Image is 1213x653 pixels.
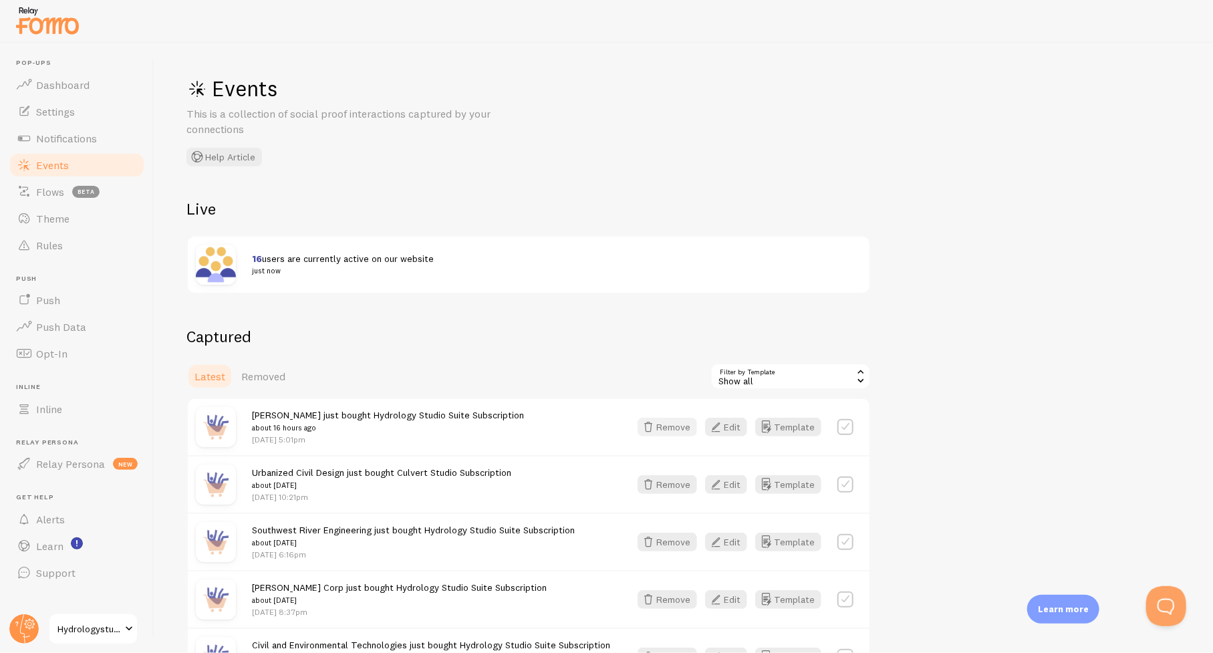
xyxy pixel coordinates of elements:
p: [DATE] 5:01pm [252,434,524,445]
button: Help Article [186,148,262,166]
a: Push [8,287,146,313]
span: Push [36,293,60,307]
span: users are currently active on our website [252,253,845,277]
span: Relay Persona [16,438,146,447]
a: Push Data [8,313,146,340]
p: Learn more [1038,603,1089,616]
a: Edit [705,418,755,436]
a: Edit [705,590,755,609]
a: Relay Persona new [8,450,146,477]
button: Edit [705,418,747,436]
a: Learn [8,533,146,559]
small: about [DATE] [252,479,511,491]
div: Show all [710,363,871,390]
span: Push Data [36,320,86,334]
button: Remove [638,533,697,551]
img: purchase.jpg [196,407,236,447]
button: Remove [638,475,697,494]
img: purchase.jpg [196,465,236,505]
img: purchase.jpg [196,522,236,562]
span: [PERSON_NAME] Corp just bought Hydrology Studio Suite Subscription [252,581,547,606]
span: Events [36,158,69,172]
button: Edit [705,590,747,609]
span: Hydrologystudio [57,621,121,637]
iframe: Help Scout Beacon - Open [1146,586,1186,626]
span: Flows [36,185,64,199]
span: Notifications [36,132,97,145]
span: Pop-ups [16,59,146,68]
svg: <p>Watch New Feature Tutorials!</p> [71,537,83,549]
button: Template [755,533,821,551]
a: Alerts [8,506,146,533]
p: This is a collection of social proof interactions captured by your connections [186,106,507,137]
span: Dashboard [36,78,90,92]
span: new [113,458,138,470]
button: Template [755,475,821,494]
a: Flows beta [8,178,146,205]
span: Alerts [36,513,65,526]
p: [DATE] 10:21pm [252,491,511,503]
img: purchase.jpg [196,579,236,620]
span: Urbanized Civil Design just bought Culvert Studio Subscription [252,467,511,491]
span: Opt-In [36,347,68,360]
a: Latest [186,363,233,390]
h1: Events [186,75,587,102]
span: [PERSON_NAME] just bought Hydrology Studio Suite Subscription [252,409,524,434]
div: Learn more [1027,595,1099,624]
span: Settings [36,105,75,118]
a: Settings [8,98,146,125]
span: Inline [16,383,146,392]
a: Rules [8,232,146,259]
a: Events [8,152,146,178]
button: Remove [638,418,697,436]
img: xaSAoeb6RpedHPR8toqq [196,245,236,285]
button: Edit [705,533,747,551]
span: Push [16,275,146,283]
a: Edit [705,475,755,494]
a: Support [8,559,146,586]
img: fomo-relay-logo-orange.svg [14,3,81,37]
small: about [DATE] [252,537,575,549]
span: Theme [36,212,70,225]
a: Hydrologystudio [48,613,138,645]
a: Theme [8,205,146,232]
a: Edit [705,533,755,551]
span: Learn [36,539,63,553]
span: Removed [241,370,285,383]
p: [DATE] 8:37pm [252,606,547,618]
span: 16 [252,253,262,265]
a: Notifications [8,125,146,152]
h2: Captured [186,326,871,347]
button: Remove [638,590,697,609]
span: Latest [194,370,225,383]
small: about [DATE] [252,594,547,606]
p: [DATE] 6:16pm [252,549,575,560]
a: Inline [8,396,146,422]
span: Support [36,566,76,579]
span: Southwest River Engineering just bought Hydrology Studio Suite Subscription [252,524,575,549]
a: Opt-In [8,340,146,367]
span: beta [72,186,100,198]
a: Removed [233,363,293,390]
button: Template [755,590,821,609]
a: Dashboard [8,72,146,98]
button: Template [755,418,821,436]
h2: Live [186,199,871,219]
span: Inline [36,402,62,416]
small: about 16 hours ago [252,422,524,434]
span: Get Help [16,493,146,502]
span: Relay Persona [36,457,105,471]
button: Edit [705,475,747,494]
span: Rules [36,239,63,252]
small: just now [252,265,845,277]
